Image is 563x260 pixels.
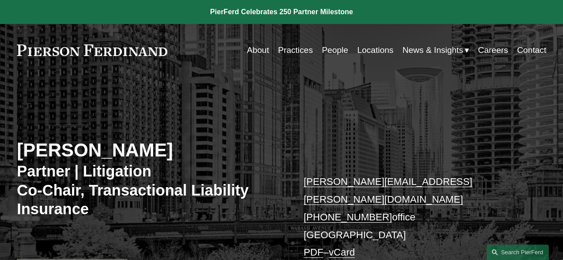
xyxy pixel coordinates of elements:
a: About [247,42,269,59]
a: Locations [357,42,393,59]
a: PDF [304,247,323,258]
a: folder dropdown [402,42,469,59]
a: vCard [328,247,355,258]
h2: [PERSON_NAME] [17,139,282,162]
h3: Partner | Litigation Co-Chair, Transactional Liability Insurance [17,162,282,218]
a: [PERSON_NAME][EMAIL_ADDRESS][PERSON_NAME][DOMAIN_NAME] [304,176,472,205]
a: Contact [517,42,547,59]
span: News & Insights [402,43,463,58]
a: Careers [478,42,508,59]
a: People [322,42,348,59]
a: Search this site [486,244,549,260]
a: [PHONE_NUMBER] [304,212,392,223]
a: Practices [278,42,313,59]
